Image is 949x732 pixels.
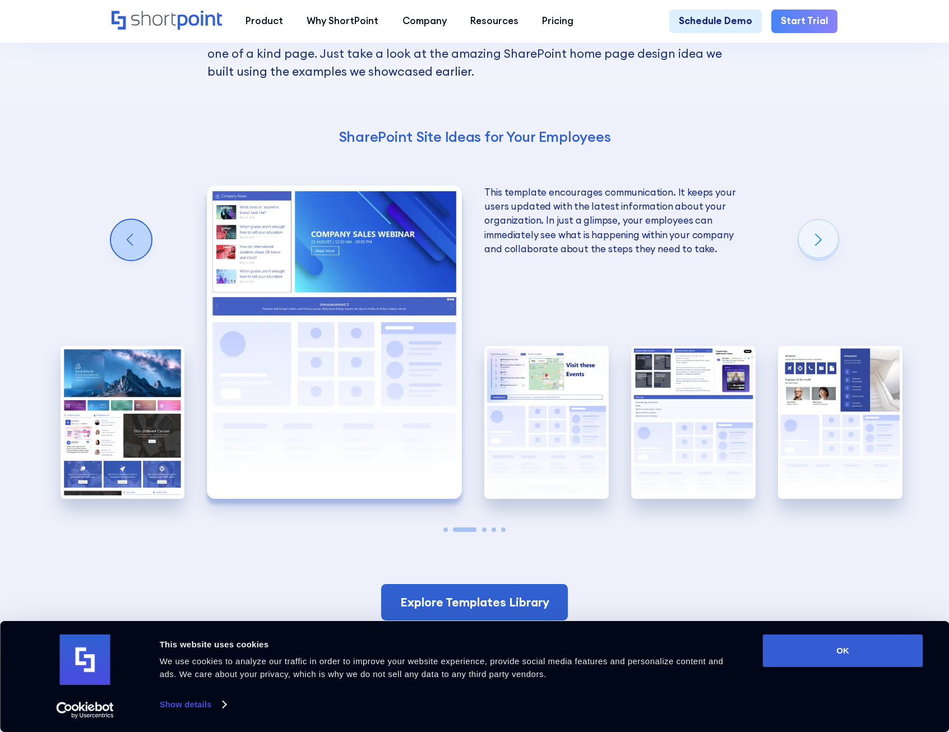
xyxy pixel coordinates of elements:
a: Home [112,11,222,31]
div: 2 / 5 [207,186,462,499]
a: Product [234,10,295,33]
div: Why ShortPoint [307,14,378,28]
img: Best SharePoint Intranet Site Designs [61,346,185,498]
div: Pricing [542,14,573,28]
a: Pricing [530,10,585,33]
span: Go to slide 2 [453,527,476,532]
img: Internal SharePoint site example for company policy [484,346,609,498]
div: This website uses cookies [160,638,738,651]
button: OK [763,634,923,667]
a: Resources [459,10,530,33]
div: 4 / 5 [631,346,756,498]
div: Resources [470,14,519,28]
a: Explore Templates Library [381,584,568,621]
div: 3 / 5 [484,346,609,498]
div: Product [246,14,283,28]
a: Company [391,10,459,33]
p: This template encourages communication. It keeps your users updated with the latest information a... [484,186,739,257]
iframe: Chat Widget [747,602,949,732]
img: logo [60,634,110,685]
a: Why ShortPoint [295,10,390,33]
a: Start Trial [771,10,837,33]
img: SharePoint Communication site example for news [631,346,756,498]
div: 1 / 5 [61,346,185,498]
img: HR SharePoint site example for Homepage [207,186,462,499]
span: Go to slide 5 [501,527,506,532]
div: Next slide [798,220,839,260]
a: Usercentrics Cookiebot - opens in a new window [36,702,134,719]
div: Previous slide [111,220,151,260]
img: HR SharePoint site example for documents [778,346,902,498]
span: Go to slide 1 [443,527,448,532]
div: Company [402,14,447,28]
div: 5 / 5 [778,346,902,498]
span: Go to slide 4 [492,527,496,532]
h4: SharePoint Site Ideas for Your Employees [207,128,741,146]
span: We use cookies to analyze our traffic in order to improve your website experience, provide social... [160,656,724,679]
span: Go to slide 3 [482,527,487,532]
a: Show details [160,696,226,713]
a: Schedule Demo [669,10,762,33]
